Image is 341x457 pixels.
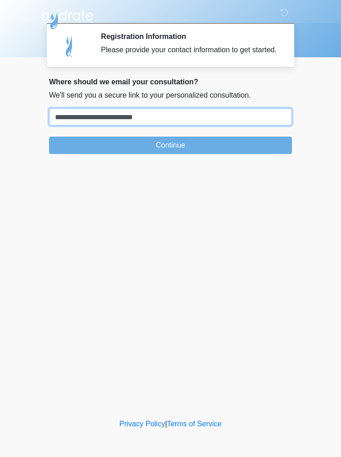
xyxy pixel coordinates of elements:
p: We'll send you a secure link to your personalized consultation. [49,90,292,101]
button: Continue [49,137,292,154]
a: Privacy Policy [120,420,165,428]
img: Hydrate IV Bar - Flagstaff Logo [40,7,95,30]
a: Terms of Service [167,420,221,428]
h2: Where should we email your consultation? [49,77,292,86]
div: Please provide your contact information to get started. [101,44,278,55]
a: | [165,420,167,428]
img: Agent Avatar [56,32,83,60]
